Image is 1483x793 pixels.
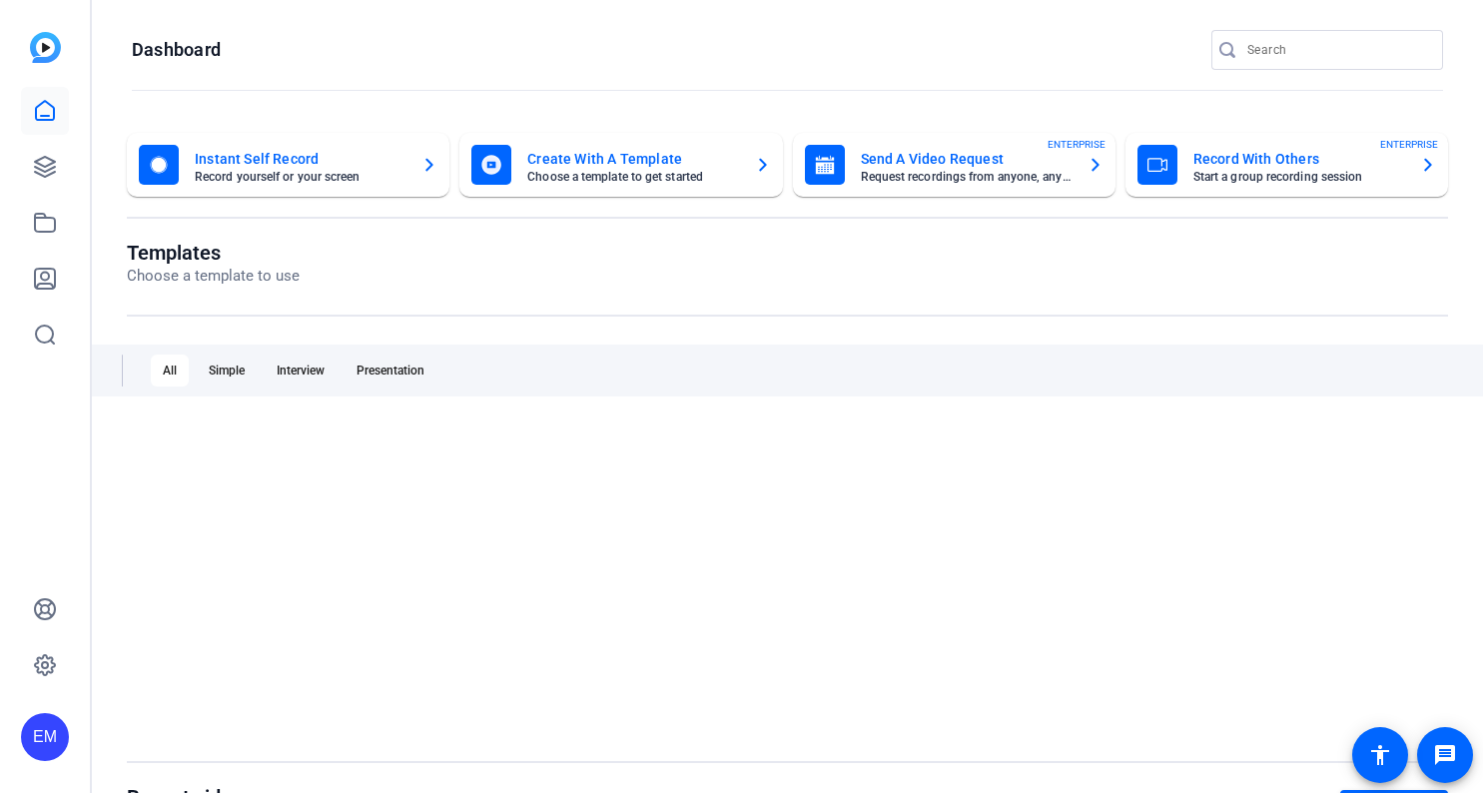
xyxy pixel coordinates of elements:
span: ENTERPRISE [1380,137,1438,152]
mat-card-title: Send A Video Request [861,147,1072,171]
div: EM [21,713,69,761]
mat-icon: accessibility [1368,743,1392,767]
img: blue-gradient.svg [30,32,61,63]
div: Simple [197,355,257,387]
div: Presentation [345,355,436,387]
mat-card-title: Instant Self Record [195,147,405,171]
input: Search [1247,38,1427,62]
mat-icon: message [1433,743,1457,767]
button: Record With OthersStart a group recording sessionENTERPRISE [1125,133,1448,197]
mat-card-title: Record With Others [1193,147,1404,171]
mat-card-subtitle: Choose a template to get started [527,171,738,183]
p: Choose a template to use [127,265,300,288]
div: Interview [265,355,337,387]
button: Instant Self RecordRecord yourself or your screen [127,133,449,197]
button: Create With A TemplateChoose a template to get started [459,133,782,197]
h1: Dashboard [132,38,221,62]
h1: Templates [127,241,300,265]
mat-card-subtitle: Record yourself or your screen [195,171,405,183]
button: Send A Video RequestRequest recordings from anyone, anywhereENTERPRISE [793,133,1115,197]
div: All [151,355,189,387]
mat-card-title: Create With A Template [527,147,738,171]
mat-card-subtitle: Start a group recording session [1193,171,1404,183]
span: ENTERPRISE [1048,137,1106,152]
mat-card-subtitle: Request recordings from anyone, anywhere [861,171,1072,183]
